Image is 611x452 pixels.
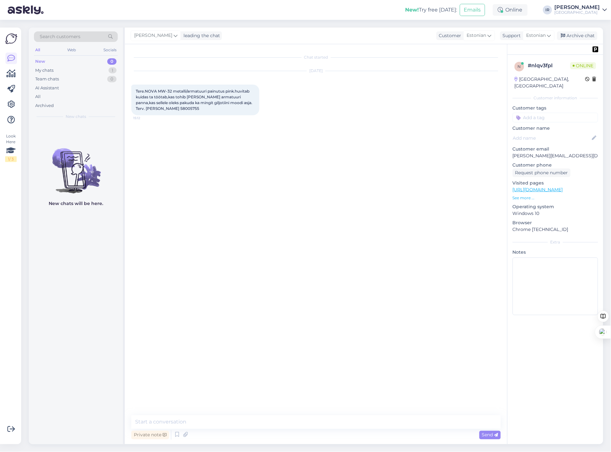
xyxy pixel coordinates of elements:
[513,146,598,152] p: Customer email
[528,62,570,70] div: # nlqv3fpl
[526,32,546,39] span: Estonian
[436,32,461,39] div: Customer
[102,46,118,54] div: Socials
[555,5,600,10] div: [PERSON_NAME]
[5,156,17,162] div: 1 / 3
[513,180,598,186] p: Visited pages
[557,31,598,40] div: Archive chat
[513,195,598,201] p: See more ...
[181,32,220,39] div: leading the chat
[5,33,17,45] img: Askly Logo
[513,168,571,177] div: Request phone number
[107,76,117,82] div: 0
[513,125,598,132] p: Customer name
[5,133,17,162] div: Look Here
[131,431,169,440] div: Private note
[593,46,599,52] img: pd
[513,162,598,168] p: Customer phone
[29,137,123,194] img: No chats
[513,249,598,256] p: Notes
[66,114,86,119] span: New chats
[570,62,596,69] span: Online
[467,32,486,39] span: Estonian
[513,135,591,142] input: Add name
[500,32,521,39] div: Support
[131,68,501,74] div: [DATE]
[40,33,80,40] span: Search customers
[543,5,552,14] div: IR
[513,187,563,193] a: [URL][DOMAIN_NAME]
[493,4,528,16] div: Online
[35,85,59,91] div: AI Assistant
[34,46,41,54] div: All
[513,95,598,101] div: Customer information
[513,113,598,122] input: Add a tag
[513,226,598,233] p: Chrome [TECHNICAL_ID]
[513,239,598,245] div: Extra
[555,10,600,15] div: [GEOGRAPHIC_DATA]
[35,58,45,65] div: New
[513,105,598,111] p: Customer tags
[513,210,598,217] p: Windows 10
[134,32,172,39] span: [PERSON_NAME]
[136,89,252,111] span: Tere.NOVA MW-32 metalli/armatuuri painutus pink.huvitab kuidas ta töötab,kas tohib [PERSON_NAME] ...
[460,4,485,16] button: Emails
[107,58,117,65] div: 0
[513,203,598,210] p: Operating system
[109,67,117,74] div: 1
[405,7,419,13] b: New!
[513,152,598,159] p: [PERSON_NAME][EMAIL_ADDRESS][DOMAIN_NAME]
[131,54,501,60] div: Chat started
[513,219,598,226] p: Browser
[555,5,607,15] a: [PERSON_NAME][GEOGRAPHIC_DATA]
[35,76,59,82] div: Team chats
[35,67,53,74] div: My chats
[35,103,54,109] div: Archived
[405,6,457,14] div: Try free [DATE]:
[515,76,585,89] div: [GEOGRAPHIC_DATA], [GEOGRAPHIC_DATA]
[482,432,498,438] span: Send
[66,46,77,54] div: Web
[49,200,103,207] p: New chats will be here.
[518,64,521,69] span: n
[35,94,41,100] div: All
[133,116,157,120] span: 15:12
